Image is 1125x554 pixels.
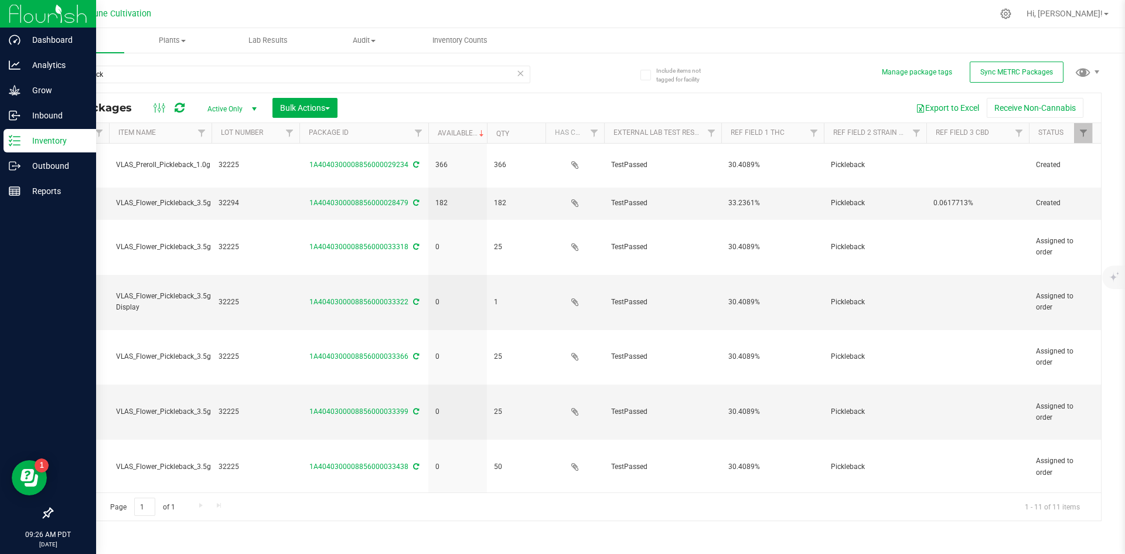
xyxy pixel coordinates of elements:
[5,540,91,549] p: [DATE]
[494,159,538,171] span: 366
[316,28,412,53] a: Audit
[411,352,419,361] span: Sync from Compliance System
[116,242,211,253] span: VLAS_Flower_Pickleback_3.5g
[435,297,480,308] span: 0
[882,67,952,77] button: Manage package tags
[220,28,316,53] a: Lab Results
[116,291,211,313] span: VLAS_Flower_Pickleback_3.5g Display
[219,406,292,417] span: 32225
[1036,236,1086,258] span: Assigned to order
[21,33,91,47] p: Dashboard
[219,198,292,209] span: 32294
[494,406,538,417] span: 25
[611,297,714,308] span: TestPassed
[9,84,21,96] inline-svg: Grow
[9,160,21,172] inline-svg: Outbound
[9,110,21,121] inline-svg: Inbound
[219,461,292,473] span: 32225
[61,101,144,114] span: All Packages
[1036,198,1086,209] span: Created
[728,297,817,308] span: 30.4089%
[309,199,408,207] a: 1A4040300008856000028479
[611,242,714,253] span: TestPassed
[12,460,47,495] iframe: Resource center
[611,351,714,362] span: TestPassed
[831,159,919,171] span: Pickleback
[831,406,919,417] span: Pickleback
[219,351,292,362] span: 32225
[728,242,817,253] span: 30.4089%
[831,198,919,209] span: Pickleback
[411,199,419,207] span: Sync from Compliance System
[1036,456,1086,478] span: Assigned to order
[409,123,428,143] a: Filter
[118,128,156,137] a: Item Name
[804,123,824,143] a: Filter
[970,62,1063,83] button: Sync METRC Packages
[494,297,538,308] span: 1
[435,159,480,171] span: 366
[833,128,919,137] a: Ref Field 2 Strain Name
[412,28,508,53] a: Inventory Counts
[1074,123,1093,143] a: Filter
[221,128,263,137] a: Lot Number
[728,198,817,209] span: 33.2361%
[998,8,1013,19] div: Manage settings
[9,59,21,71] inline-svg: Analytics
[116,351,211,362] span: VLAS_Flower_Pickleback_3.5g
[411,407,419,416] span: Sync from Compliance System
[9,34,21,46] inline-svg: Dashboard
[280,123,299,143] a: Filter
[611,159,714,171] span: TestPassed
[309,463,408,471] a: 1A4040300008856000033438
[987,98,1083,118] button: Receive Non-Cannabis
[728,461,817,473] span: 30.4089%
[233,35,304,46] span: Lab Results
[585,123,604,143] a: Filter
[219,297,292,308] span: 32225
[411,463,419,471] span: Sync from Compliance System
[35,458,49,473] iframe: Resource center unread badge
[9,185,21,197] inline-svg: Reports
[496,130,509,138] a: Qty
[728,406,817,417] span: 30.4089%
[116,461,211,473] span: VLAS_Flower_Pickleback_3.5g
[134,498,155,516] input: 1
[309,128,349,137] a: Package ID
[219,242,292,253] span: 32225
[1036,159,1086,171] span: Created
[435,351,480,362] span: 0
[613,128,705,137] a: External Lab Test Result
[933,198,1022,209] span: 0.0617713%
[21,134,91,148] p: Inventory
[936,128,989,137] a: Ref Field 3 CBD
[272,98,337,118] button: Bulk Actions
[435,406,480,417] span: 0
[90,123,109,143] a: Filter
[611,461,714,473] span: TestPassed
[5,529,91,540] p: 09:26 AM PDT
[309,407,408,416] a: 1A4040300008856000033399
[9,135,21,147] inline-svg: Inventory
[21,83,91,97] p: Grow
[831,351,919,362] span: Pickleback
[21,159,91,173] p: Outbound
[1036,346,1086,368] span: Assigned to order
[1038,128,1063,137] a: Status
[435,242,480,253] span: 0
[88,9,151,19] span: Dune Cultivation
[219,159,292,171] span: 32225
[124,28,220,53] a: Plants
[21,184,91,198] p: Reports
[435,198,480,209] span: 182
[316,35,411,46] span: Audit
[1015,498,1089,515] span: 1 - 11 of 11 items
[728,351,817,362] span: 30.4089%
[116,406,211,417] span: VLAS_Flower_Pickleback_3.5g
[494,198,538,209] span: 182
[116,198,211,209] span: VLAS_Flower_Pickleback_3.5g
[21,108,91,123] p: Inbound
[417,35,503,46] span: Inventory Counts
[1036,291,1086,313] span: Assigned to order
